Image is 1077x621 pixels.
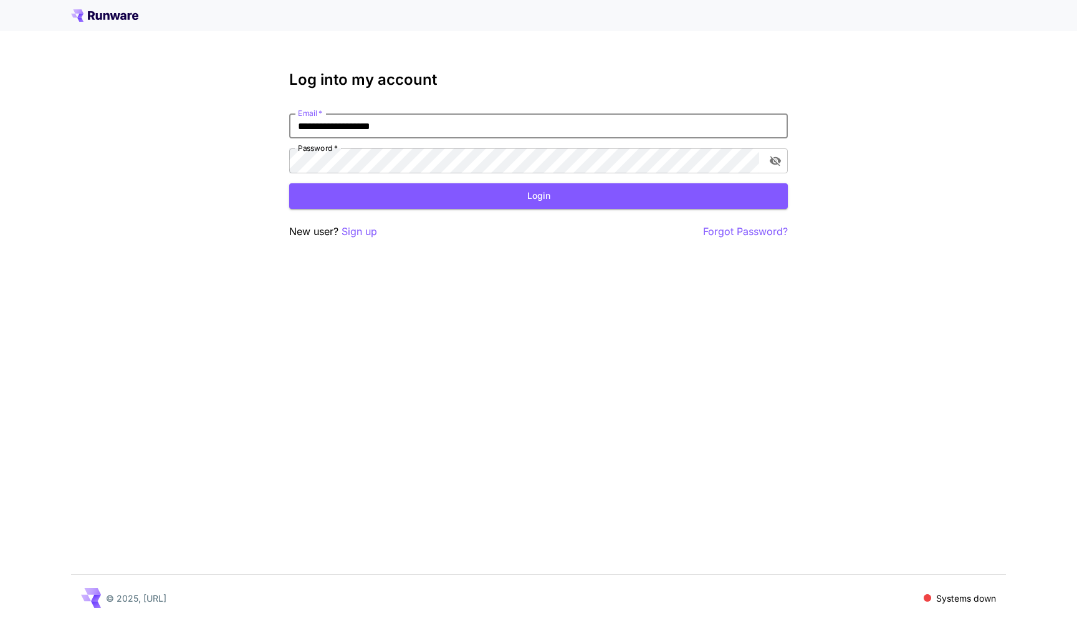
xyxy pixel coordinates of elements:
label: Password [298,143,338,153]
button: toggle password visibility [764,150,787,172]
h3: Log into my account [289,71,788,89]
p: © 2025, [URL] [106,592,166,605]
label: Email [298,108,322,118]
button: Login [289,183,788,209]
button: Sign up [342,224,377,239]
p: Systems down [936,592,996,605]
button: Forgot Password? [703,224,788,239]
p: New user? [289,224,377,239]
